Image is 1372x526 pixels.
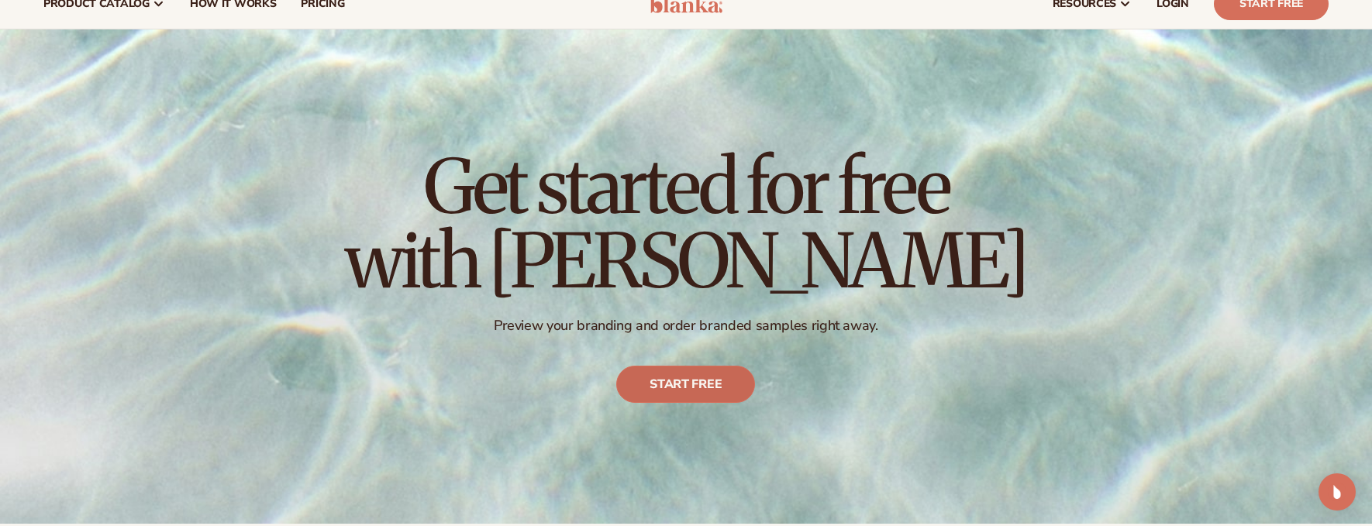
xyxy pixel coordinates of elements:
h1: Get started for free with [PERSON_NAME] [345,150,1027,298]
p: Preview your branding and order branded samples right away. [345,317,1027,335]
div: Open Intercom Messenger [1319,473,1356,511]
a: Start free [617,366,756,404]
